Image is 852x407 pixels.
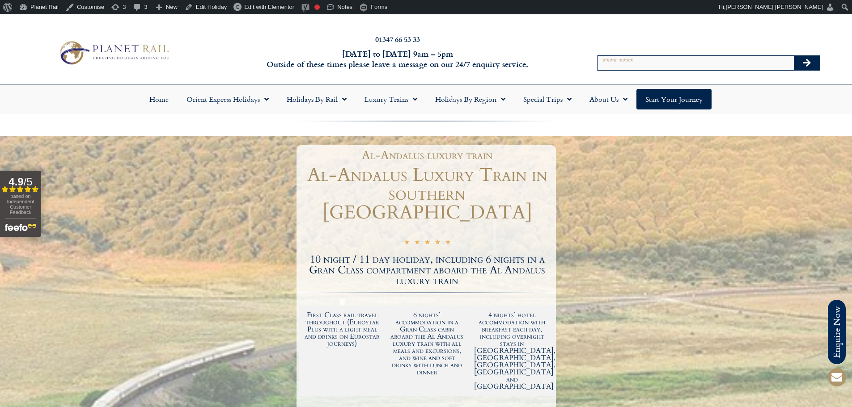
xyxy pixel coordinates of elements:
a: Home [140,89,178,109]
a: Luxury Trains [356,89,426,109]
h1: Al-Andalus luxury train [303,150,551,161]
i: ☆ [414,238,420,248]
i: ☆ [404,238,410,248]
h2: 4 nights’ hotel accommodation with breakfast each day, including overnight stays in [GEOGRAPHIC_D... [474,311,550,390]
a: Orient Express Holidays [178,89,278,109]
div: 5/5 [404,237,451,248]
i: ☆ [435,238,441,248]
a: Special Trips [514,89,581,109]
a: Holidays by Region [426,89,514,109]
i: ☆ [424,238,430,248]
h2: First Class rail travel throughout (Eurostar Plus with a light meal and drinks on Eurostar journeys) [305,311,381,347]
i: ☆ [445,238,451,248]
h2: 6 nights’ accommodation in a Gran Class cabin aboard the Al Andalus luxury train with all meals a... [389,311,465,376]
img: Planet Rail Train Holidays Logo [55,38,172,67]
h1: Al-Andalus Luxury Train in southern [GEOGRAPHIC_DATA] [299,166,556,222]
span: [PERSON_NAME] [PERSON_NAME] [726,4,823,10]
span: Edit with Elementor [244,4,294,10]
a: Start your Journey [636,89,712,109]
button: Search [794,56,820,70]
div: Focus keyphrase not set [314,4,320,10]
h2: 10 night / 11 day holiday, including 6 nights in a Gran Class compartment aboard the Al Andalus l... [299,254,556,286]
nav: Menu [4,89,848,109]
h6: [DATE] to [DATE] 9am – 5pm Outside of these times please leave a message on our 24/7 enquiry serv... [229,49,566,70]
a: Holidays by Rail [278,89,356,109]
a: 01347 66 53 33 [375,34,420,44]
a: About Us [581,89,636,109]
